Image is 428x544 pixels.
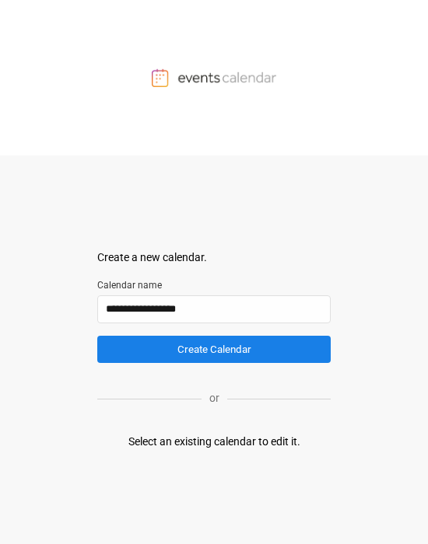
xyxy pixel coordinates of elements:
[128,434,300,450] div: Select an existing calendar to edit it.
[202,390,227,406] p: or
[97,249,331,266] div: Create a new calendar.
[97,278,331,292] label: Calendar name
[97,336,331,363] button: Create Calendar
[152,68,276,87] img: Events Calendar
